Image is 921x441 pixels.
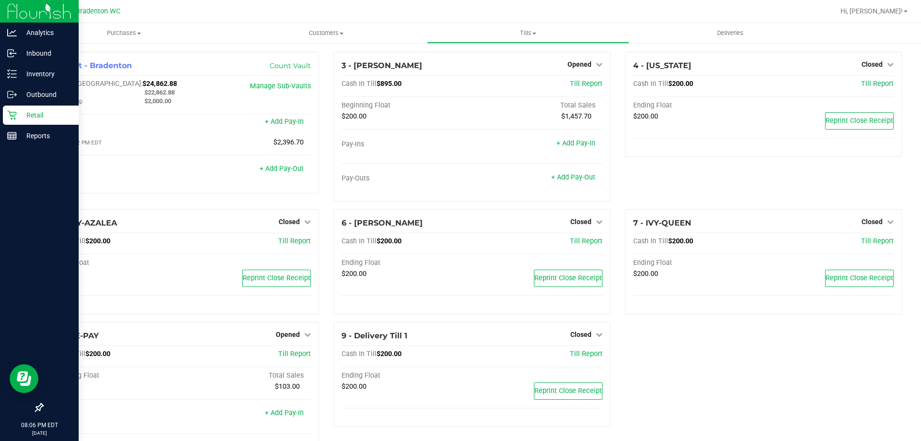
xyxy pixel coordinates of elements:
[50,119,181,127] div: Pay-Ins
[50,259,181,267] div: Ending Float
[17,68,74,80] p: Inventory
[342,140,472,149] div: Pay-Ins
[50,80,142,88] span: Cash In [GEOGRAPHIC_DATA]:
[551,173,595,181] a: + Add Pay-Out
[276,331,300,338] span: Opened
[50,410,181,418] div: Pay-Ins
[633,112,658,120] span: $200.00
[278,237,311,245] a: Till Report
[4,429,74,437] p: [DATE]
[570,218,591,226] span: Closed
[7,28,17,37] inline-svg: Analytics
[181,371,311,380] div: Total Sales
[278,350,311,358] a: Till Report
[50,218,117,227] span: 5 - IGGY-AZALEA
[242,270,311,287] button: Reprint Close Receipt
[561,112,591,120] span: $1,457.70
[633,259,764,267] div: Ending Float
[243,274,310,282] span: Reprint Close Receipt
[50,166,181,174] div: Pay-Outs
[85,237,110,245] span: $200.00
[76,7,120,15] span: Bradenton WC
[23,23,225,43] a: Purchases
[861,237,894,245] a: Till Report
[570,80,602,88] span: Till Report
[570,237,602,245] a: Till Report
[342,101,472,110] div: Beginning Float
[862,60,883,68] span: Closed
[144,89,175,96] span: $22,862.88
[7,110,17,120] inline-svg: Retail
[23,29,225,37] span: Purchases
[342,174,472,183] div: Pay-Outs
[273,138,304,146] span: $2,396.70
[534,270,602,287] button: Reprint Close Receipt
[279,218,300,226] span: Closed
[10,364,38,393] iframe: Resource center
[342,382,366,391] span: $200.00
[225,23,427,43] a: Customers
[144,97,171,105] span: $2,000.00
[668,237,693,245] span: $200.00
[7,90,17,99] inline-svg: Outbound
[342,218,423,227] span: 6 - [PERSON_NAME]
[342,371,472,380] div: Ending Float
[7,69,17,79] inline-svg: Inventory
[342,80,377,88] span: Cash In Till
[250,82,311,90] a: Manage Sub-Vaults
[377,350,401,358] span: $200.00
[260,165,304,173] a: + Add Pay-Out
[825,112,894,130] button: Reprint Close Receipt
[472,101,602,110] div: Total Sales
[633,237,668,245] span: Cash In Till
[342,237,377,245] span: Cash In Till
[862,218,883,226] span: Closed
[142,80,177,88] span: $24,862.88
[556,139,595,147] a: + Add Pay-In
[342,350,377,358] span: Cash In Till
[861,80,894,88] span: Till Report
[7,48,17,58] inline-svg: Inbound
[570,350,602,358] a: Till Report
[825,270,894,287] button: Reprint Close Receipt
[570,331,591,338] span: Closed
[633,270,658,278] span: $200.00
[427,29,628,37] span: Tills
[17,89,74,100] p: Outbound
[629,23,831,43] a: Deliveries
[534,382,602,400] button: Reprint Close Receipt
[377,237,401,245] span: $200.00
[265,118,304,126] a: + Add Pay-In
[377,80,401,88] span: $895.00
[840,7,903,15] span: Hi, [PERSON_NAME]!
[668,80,693,88] span: $200.00
[567,60,591,68] span: Opened
[342,61,422,70] span: 3 - [PERSON_NAME]
[50,371,181,380] div: Beginning Float
[826,274,893,282] span: Reprint Close Receipt
[826,117,893,125] span: Reprint Close Receipt
[534,387,602,395] span: Reprint Close Receipt
[50,61,132,70] span: 1 - Vault - Bradenton
[225,29,426,37] span: Customers
[275,382,300,391] span: $103.00
[342,270,366,278] span: $200.00
[17,130,74,142] p: Reports
[342,259,472,267] div: Ending Float
[265,409,304,417] a: + Add Pay-In
[17,48,74,59] p: Inbound
[17,109,74,121] p: Retail
[633,218,691,227] span: 7 - IVY-QUEEN
[7,131,17,141] inline-svg: Reports
[342,112,366,120] span: $200.00
[534,274,602,282] span: Reprint Close Receipt
[633,101,764,110] div: Ending Float
[342,331,407,340] span: 9 - Delivery Till 1
[704,29,756,37] span: Deliveries
[85,350,110,358] span: $200.00
[633,80,668,88] span: Cash In Till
